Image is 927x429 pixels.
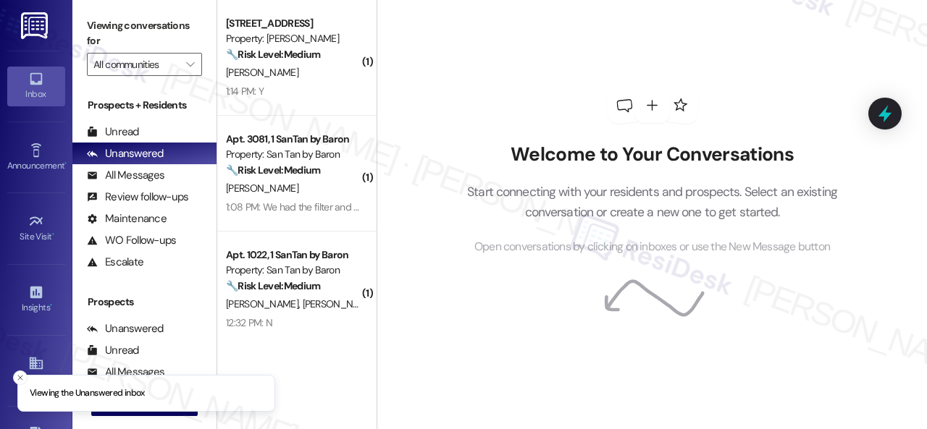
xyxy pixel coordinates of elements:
div: 1:14 PM: Y [226,85,264,98]
div: Property: San Tan by Baron [226,147,360,162]
div: Property: [PERSON_NAME] [226,31,360,46]
p: Start connecting with your residents and prospects. Select an existing conversation or create a n... [445,182,860,223]
div: 12:32 PM: N [226,316,272,329]
div: Prospects + Residents [72,98,217,113]
span: • [64,158,67,169]
div: Maintenance [87,211,167,226]
a: Insights • [7,280,65,319]
div: Review follow-ups [87,190,188,205]
div: [STREET_ADDRESS] [226,16,360,31]
input: All communities [93,53,179,76]
div: WO Follow-ups [87,233,176,248]
div: Prospects [72,294,217,310]
strong: 🔧 Risk Level: Medium [226,163,320,177]
div: Unanswered [87,321,164,336]
img: ResiDesk Logo [21,12,51,39]
a: Inbox [7,67,65,106]
i:  [186,59,194,70]
strong: 🔧 Risk Level: Medium [226,279,320,292]
div: Unread [87,343,139,358]
div: Escalate [87,255,143,270]
span: [PERSON_NAME] [226,66,298,79]
div: Apt. 1022, 1 SanTan by Baron [226,247,360,263]
p: Viewing the Unanswered inbox [30,387,145,400]
div: Unanswered [87,146,164,161]
a: Site Visit • [7,209,65,248]
h2: Welcome to Your Conversations [445,143,860,166]
button: Close toast [13,370,28,385]
span: [PERSON_NAME] [303,297,375,310]
span: Open conversations by clicking on inboxes or use the New Message button [474,238,830,256]
div: All Messages [87,168,164,183]
strong: 🔧 Risk Level: Medium [226,48,320,61]
a: Buildings [7,351,65,390]
span: • [52,229,54,239]
span: • [50,300,52,310]
span: [PERSON_NAME] [226,182,298,195]
div: Apt. 3081, 1 SanTan by Baron [226,132,360,147]
div: 1:08 PM: We had the filter and light dropped off and we replaced them [226,200,524,213]
div: Unread [87,124,139,140]
span: [PERSON_NAME] [226,297,303,310]
div: Property: San Tan by Baron [226,263,360,278]
label: Viewing conversations for [87,14,202,53]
